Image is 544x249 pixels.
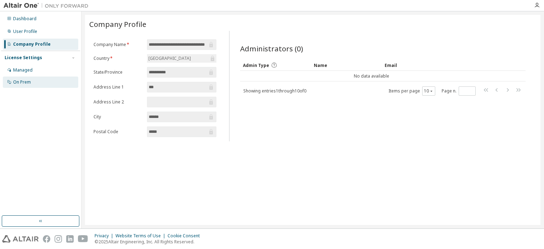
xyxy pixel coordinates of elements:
span: Items per page [389,86,435,96]
label: Country [93,56,143,61]
span: Company Profile [89,19,146,29]
div: Email [385,60,450,71]
div: [GEOGRAPHIC_DATA] [147,55,192,62]
label: State/Province [93,69,143,75]
img: altair_logo.svg [2,235,39,243]
img: facebook.svg [43,235,50,243]
span: Admin Type [243,62,269,68]
div: Website Terms of Use [115,233,168,239]
div: On Prem [13,79,31,85]
div: [GEOGRAPHIC_DATA] [147,54,216,63]
td: No data available [240,71,503,81]
label: City [93,114,143,120]
div: License Settings [5,55,42,61]
label: Address Line 2 [93,99,143,105]
div: User Profile [13,29,37,34]
div: Cookie Consent [168,233,204,239]
img: youtube.svg [78,235,88,243]
label: Company Name [93,42,143,47]
span: Administrators (0) [240,44,303,53]
p: © 2025 Altair Engineering, Inc. All Rights Reserved. [95,239,204,245]
img: Altair One [4,2,92,9]
div: Dashboard [13,16,36,22]
div: Name [314,60,379,71]
img: instagram.svg [55,235,62,243]
span: Showing entries 1 through 10 of 0 [243,88,306,94]
div: Privacy [95,233,115,239]
div: Company Profile [13,41,51,47]
label: Postal Code [93,129,143,135]
span: Page n. [442,86,476,96]
div: Managed [13,67,33,73]
label: Address Line 1 [93,84,143,90]
img: linkedin.svg [66,235,74,243]
button: 10 [424,88,433,94]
